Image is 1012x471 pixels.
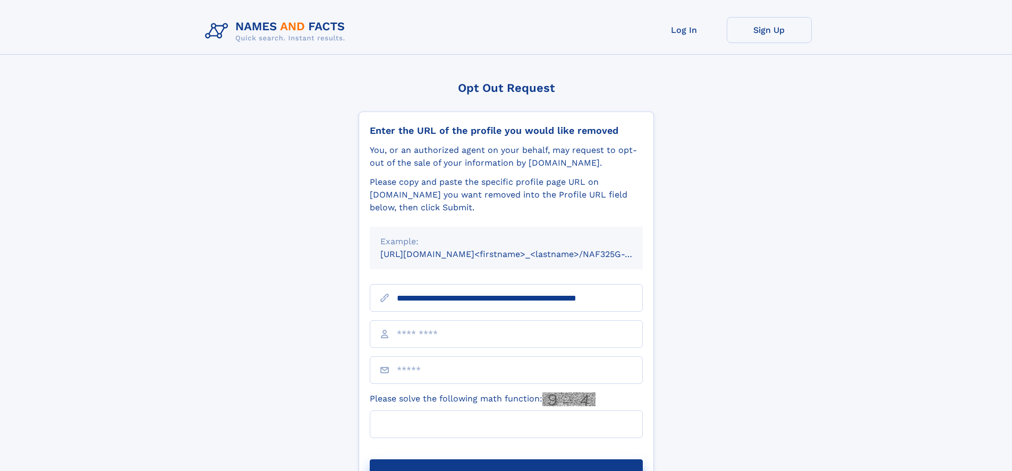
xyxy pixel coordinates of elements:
div: You, or an authorized agent on your behalf, may request to opt-out of the sale of your informatio... [370,144,643,169]
a: Log In [642,17,727,43]
small: [URL][DOMAIN_NAME]<firstname>_<lastname>/NAF325G-xxxxxxxx [380,249,663,259]
img: Logo Names and Facts [201,17,354,46]
div: Example: [380,235,632,248]
div: Please copy and paste the specific profile page URL on [DOMAIN_NAME] you want removed into the Pr... [370,176,643,214]
div: Opt Out Request [359,81,654,95]
a: Sign Up [727,17,812,43]
div: Enter the URL of the profile you would like removed [370,125,643,136]
label: Please solve the following math function: [370,392,596,406]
